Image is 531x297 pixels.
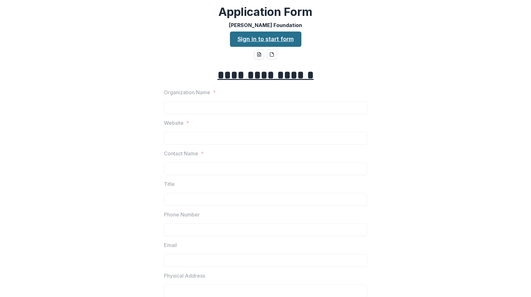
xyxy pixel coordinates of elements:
p: Contact Name [164,150,198,157]
p: Physical Address [164,272,205,279]
a: Sign in to start form [230,32,301,47]
p: Phone Number [164,211,200,218]
p: Title [164,180,175,188]
p: Website [164,119,184,127]
p: Organization Name [164,88,210,96]
p: [PERSON_NAME] Foundation [229,21,302,29]
p: Email [164,241,177,249]
button: pdf-download [267,49,277,60]
h2: Application Form [218,5,313,19]
button: word-download [254,49,264,60]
